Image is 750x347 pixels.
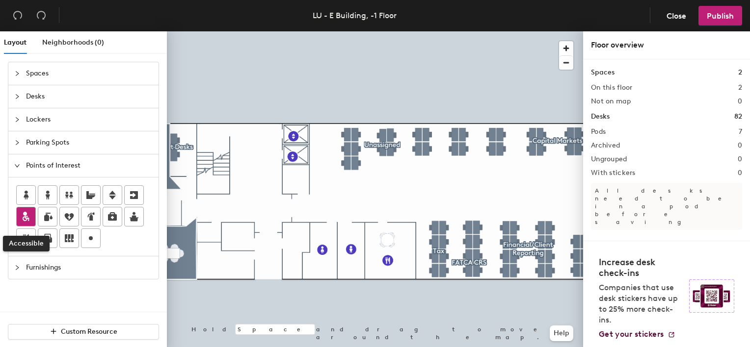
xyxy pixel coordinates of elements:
[739,128,742,136] h2: 7
[599,329,675,339] a: Get your stickers
[738,240,742,250] h1: 0
[738,98,742,105] h2: 0
[667,11,686,21] span: Close
[591,128,606,136] h2: Pods
[599,282,683,325] p: Companies that use desk stickers have up to 25% more check-ins.
[738,142,742,149] h2: 0
[591,67,615,78] h1: Spaces
[26,131,153,154] span: Parking Spots
[26,85,153,108] span: Desks
[591,240,616,250] h1: Lockers
[734,111,742,122] h1: 82
[591,183,742,230] p: All desks need to be in a pod before saving
[8,6,27,25] button: Undo (⌘ + Z)
[738,155,742,163] h2: 0
[738,67,742,78] h1: 2
[591,39,742,51] div: Floor overview
[26,154,153,177] span: Points of Interest
[14,117,20,123] span: collapsed
[599,329,664,339] span: Get your stickers
[591,155,627,163] h2: Ungrouped
[26,256,153,279] span: Furnishings
[591,169,636,177] h2: With stickers
[550,325,573,341] button: Help
[313,9,397,22] div: LU - E Building, -1 Floor
[26,62,153,85] span: Spaces
[14,94,20,99] span: collapsed
[689,279,734,313] img: Sticker logo
[591,111,610,122] h1: Desks
[698,6,742,25] button: Publish
[591,84,633,92] h2: On this floor
[61,327,117,336] span: Custom Resource
[42,38,104,47] span: Neighborhoods (0)
[8,324,159,340] button: Custom Resource
[738,84,742,92] h2: 2
[16,207,36,226] button: Accessible
[738,169,742,177] h2: 0
[591,142,620,149] h2: Archived
[31,6,51,25] button: Redo (⌘ + ⇧ + Z)
[14,140,20,146] span: collapsed
[14,265,20,271] span: collapsed
[591,98,631,105] h2: Not on map
[14,71,20,76] span: collapsed
[707,11,734,21] span: Publish
[4,38,27,47] span: Layout
[26,108,153,131] span: Lockers
[14,163,20,169] span: expanded
[599,257,683,278] h4: Increase desk check-ins
[658,6,695,25] button: Close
